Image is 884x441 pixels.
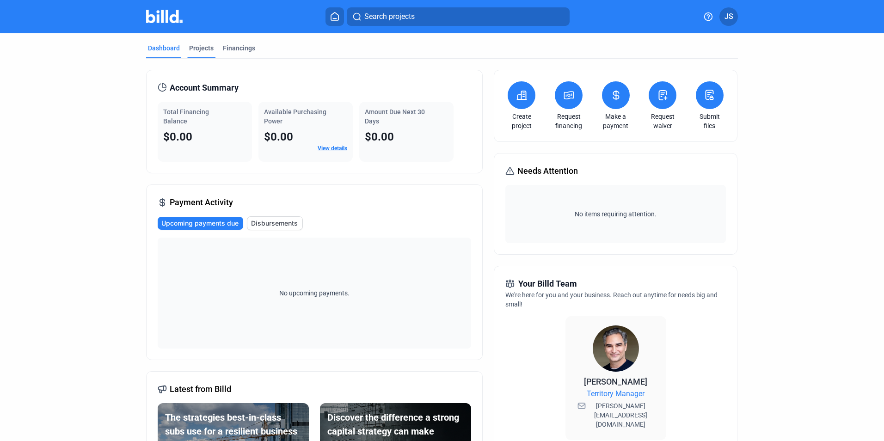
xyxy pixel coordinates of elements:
[165,410,301,438] div: The strategies best-in-class subs use for a resilient business
[587,388,645,399] span: Territory Manager
[646,112,679,130] a: Request waiver
[251,219,298,228] span: Disbursements
[724,11,733,22] span: JS
[264,130,293,143] span: $0.00
[161,219,239,228] span: Upcoming payments due
[170,383,231,396] span: Latest from Billd
[694,112,726,130] a: Submit files
[364,11,415,22] span: Search projects
[223,43,255,53] div: Financings
[365,108,425,125] span: Amount Due Next 30 Days
[189,43,214,53] div: Projects
[163,130,192,143] span: $0.00
[158,217,243,230] button: Upcoming payments due
[505,112,538,130] a: Create project
[509,209,722,219] span: No items requiring attention.
[505,291,718,308] span: We're here for you and your business. Reach out anytime for needs big and small!
[146,10,183,23] img: Billd Company Logo
[273,288,356,298] span: No upcoming payments.
[148,43,180,53] div: Dashboard
[318,145,347,152] a: View details
[600,112,632,130] a: Make a payment
[264,108,326,125] span: Available Purchasing Power
[247,216,303,230] button: Disbursements
[163,108,209,125] span: Total Financing Balance
[719,7,738,26] button: JS
[584,377,647,386] span: [PERSON_NAME]
[347,7,570,26] button: Search projects
[327,410,464,438] div: Discover the difference a strong capital strategy can make
[517,165,578,178] span: Needs Attention
[365,130,394,143] span: $0.00
[170,196,233,209] span: Payment Activity
[588,401,654,429] span: [PERSON_NAME][EMAIL_ADDRESS][DOMAIN_NAME]
[593,325,639,372] img: Territory Manager
[170,81,239,94] span: Account Summary
[518,277,577,290] span: Your Billd Team
[552,112,585,130] a: Request financing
